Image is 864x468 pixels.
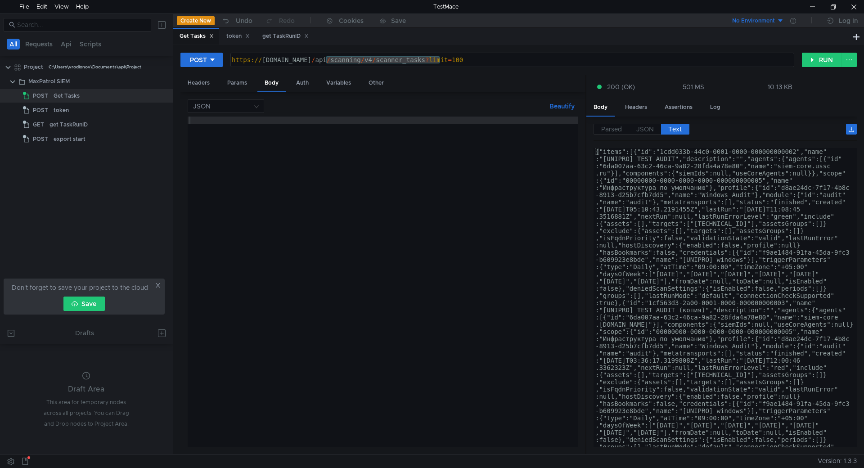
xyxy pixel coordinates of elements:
[601,125,622,133] span: Parsed
[58,39,74,49] button: Api
[54,103,69,117] div: token
[226,31,250,41] div: token
[262,31,309,41] div: get TaskRunID
[586,99,615,117] div: Body
[49,60,141,74] div: C:\Users\vrodionov\Documents\api\Project
[546,101,578,112] button: Beautify
[361,75,391,91] div: Other
[180,53,223,67] button: POST
[732,17,775,25] div: No Environment
[768,83,792,91] div: 10.13 KB
[17,20,146,30] input: Search...
[289,75,316,91] div: Auth
[180,75,217,91] div: Headers
[190,55,207,65] div: POST
[28,75,70,88] div: MaxPatrol SIEM
[607,82,635,92] span: 200 (OK)
[177,16,215,25] button: Create New
[7,39,20,49] button: All
[215,14,259,27] button: Undo
[391,18,406,24] div: Save
[220,75,254,91] div: Params
[257,75,286,92] div: Body
[49,118,88,131] div: get TaskRunID
[618,99,654,116] div: Headers
[657,99,700,116] div: Assertions
[33,89,48,103] span: POST
[721,13,784,28] button: No Environment
[33,132,48,146] span: POST
[818,454,857,468] span: Version: 1.3.3
[75,328,94,338] div: Drafts
[802,53,842,67] button: RUN
[683,83,704,91] div: 501 MS
[703,99,728,116] div: Log
[259,14,301,27] button: Redo
[33,103,48,117] span: POST
[839,15,858,26] div: Log In
[77,39,104,49] button: Scripts
[54,132,85,146] div: export start
[319,75,358,91] div: Variables
[236,15,252,26] div: Undo
[180,31,214,41] div: Get Tasks
[668,125,682,133] span: Text
[33,118,44,131] span: GET
[12,282,148,293] span: Don't forget to save your project to the cloud
[339,15,364,26] div: Cookies
[54,89,80,103] div: Get Tasks
[24,60,43,74] div: Project
[636,125,654,133] span: JSON
[22,39,55,49] button: Requests
[279,15,295,26] div: Redo
[63,297,105,311] button: Save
